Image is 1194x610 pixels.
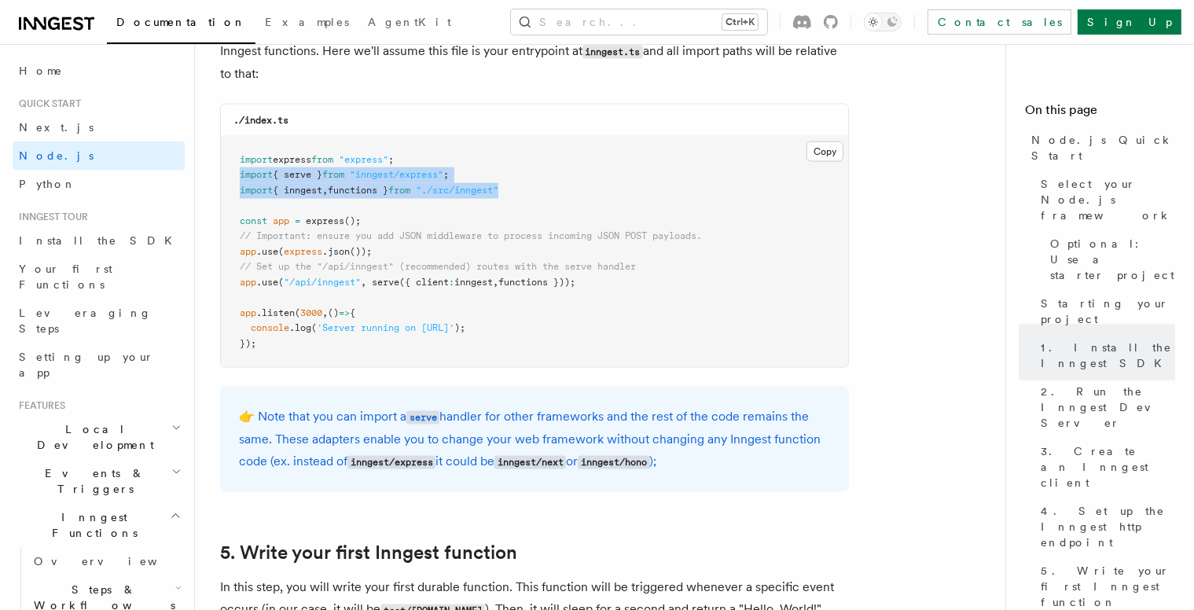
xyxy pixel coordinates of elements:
[19,149,94,162] span: Node.js
[344,215,361,226] span: ();
[19,234,182,247] span: Install the SDK
[240,230,702,241] span: // Important: ensure you add JSON middleware to process incoming JSON POST payloads.
[493,277,498,288] span: ,
[1034,170,1175,230] a: Select your Node.js framework
[28,547,185,575] a: Overview
[358,5,461,42] a: AgentKit
[251,322,289,333] span: console
[13,415,185,459] button: Local Development
[300,307,322,318] span: 3000
[240,246,256,257] span: app
[116,16,246,28] span: Documentation
[347,456,435,469] code: inngest/express
[19,351,154,379] span: Setting up your app
[13,503,185,547] button: Inngest Functions
[1078,9,1181,35] a: Sign Up
[13,57,185,85] a: Home
[284,246,322,257] span: express
[295,307,300,318] span: (
[220,542,517,564] a: 5. Write your first Inngest function
[19,263,112,291] span: Your first Functions
[372,277,399,288] span: serve
[1034,497,1175,557] a: 4. Set up the Inngest http endpoint
[311,322,317,333] span: (
[240,154,273,165] span: import
[233,115,288,126] code: ./index.ts
[864,13,902,31] button: Toggle dark mode
[19,63,63,79] span: Home
[13,255,185,299] a: Your first Functions
[722,14,758,30] kbd: Ctrl+K
[13,170,185,198] a: Python
[1031,132,1175,164] span: Node.js Quick Start
[322,307,328,318] span: ,
[322,246,350,257] span: .json
[1041,503,1175,550] span: 4. Set up the Inngest http endpoint
[13,343,185,387] a: Setting up your app
[273,154,311,165] span: express
[317,322,454,333] span: 'Server running on [URL]'
[1044,230,1175,289] a: Optional: Use a starter project
[806,141,843,162] button: Copy
[240,261,636,272] span: // Set up the "/api/inngest" (recommended) routes with the serve handler
[256,307,295,318] span: .listen
[220,17,849,85] p: Using your existing Express.js server, we'll set up Inngest using the provided handler which will...
[306,215,344,226] span: express
[19,121,94,134] span: Next.js
[255,5,358,42] a: Examples
[406,409,439,424] a: serve
[399,277,449,288] span: ({ client
[339,154,388,165] span: "express"
[1041,563,1175,610] span: 5. Write your first Inngest function
[256,246,278,257] span: .use
[368,16,451,28] span: AgentKit
[19,307,152,335] span: Leveraging Steps
[284,277,361,288] span: "/api/inngest"
[107,5,255,44] a: Documentation
[454,322,465,333] span: );
[273,169,322,180] span: { serve }
[328,307,339,318] span: ()
[278,277,284,288] span: (
[449,277,454,288] span: :
[350,246,372,257] span: ());
[350,169,443,180] span: "inngest/express"
[34,555,196,568] span: Overview
[13,141,185,170] a: Node.js
[13,399,65,412] span: Features
[240,307,256,318] span: app
[13,459,185,503] button: Events & Triggers
[19,178,76,190] span: Python
[1050,236,1175,283] span: Optional: Use a starter project
[1034,437,1175,497] a: 3. Create an Inngest client
[1041,340,1175,371] span: 1. Install the Inngest SDK
[273,215,289,226] span: app
[278,246,284,257] span: (
[454,277,493,288] span: inngest
[511,9,767,35] button: Search...Ctrl+K
[13,97,81,110] span: Quick start
[295,215,300,226] span: =
[311,154,333,165] span: from
[498,277,575,288] span: functions }));
[582,46,643,59] code: inngest.ts
[416,185,498,196] span: "./src/inngest"
[339,307,350,318] span: =>
[13,299,185,343] a: Leveraging Steps
[1034,333,1175,377] a: 1. Install the Inngest SDK
[1025,101,1175,126] h4: On this page
[388,154,394,165] span: ;
[13,465,171,497] span: Events & Triggers
[13,421,171,453] span: Local Development
[578,456,649,469] code: inngest/hono
[494,456,566,469] code: inngest/next
[13,113,185,141] a: Next.js
[13,509,170,541] span: Inngest Functions
[240,277,256,288] span: app
[273,185,322,196] span: { inngest
[361,277,366,288] span: ,
[13,211,88,223] span: Inngest tour
[240,338,256,349] span: });
[443,169,449,180] span: ;
[239,406,830,473] p: 👉 Note that you can import a handler for other frameworks and the rest of the code remains the sa...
